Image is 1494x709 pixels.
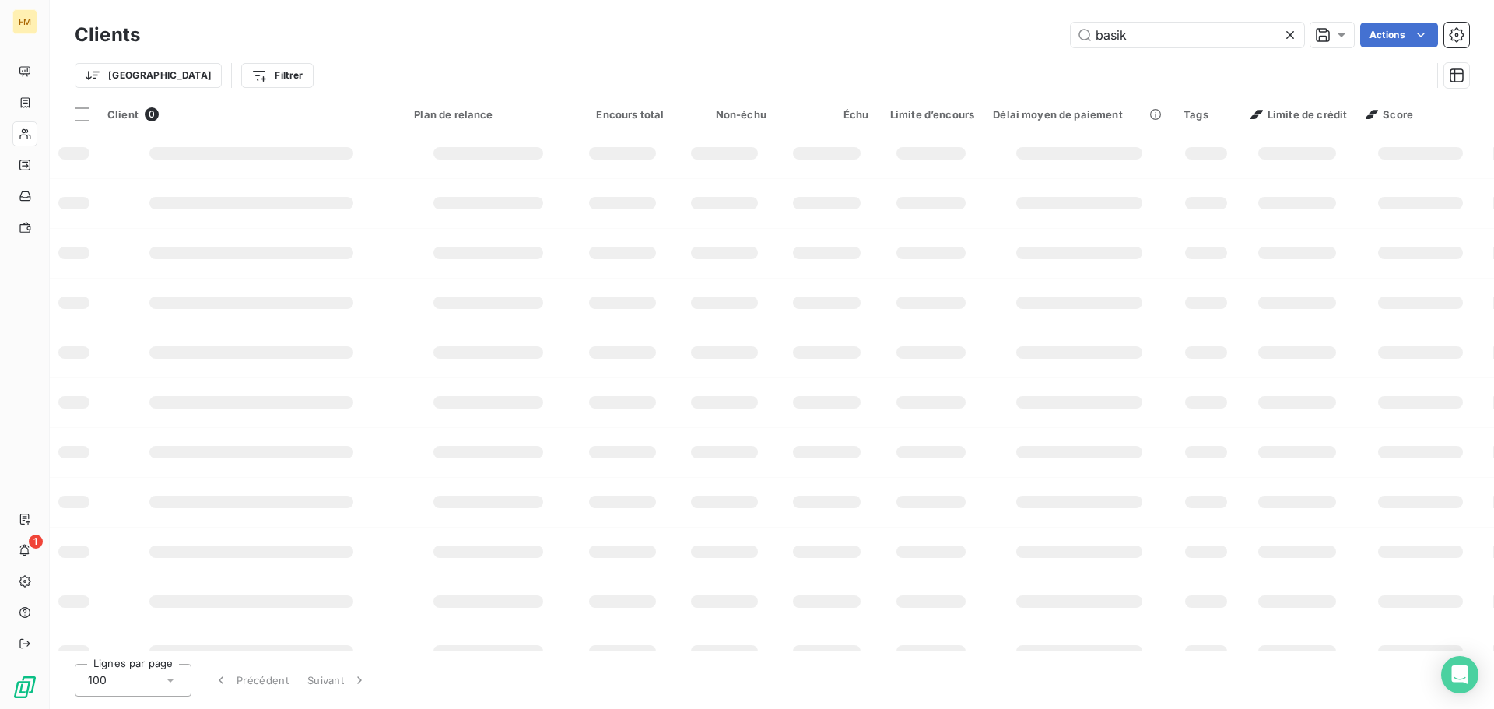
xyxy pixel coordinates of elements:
[29,535,43,549] span: 1
[241,63,313,88] button: Filtrer
[88,672,107,688] span: 100
[75,63,222,88] button: [GEOGRAPHIC_DATA]
[682,108,766,121] div: Non-échu
[75,21,140,49] h3: Clients
[107,108,139,121] span: Client
[145,107,159,121] span: 0
[414,108,562,121] div: Plan de relance
[12,675,37,700] img: Logo LeanPay
[580,108,664,121] div: Encours total
[1360,23,1438,47] button: Actions
[785,108,868,121] div: Échu
[1250,108,1347,121] span: Limite de crédit
[1366,108,1413,121] span: Score
[993,108,1165,121] div: Délai moyen de paiement
[298,664,377,697] button: Suivant
[204,664,298,697] button: Précédent
[887,108,974,121] div: Limite d’encours
[12,9,37,34] div: FM
[1441,656,1478,693] div: Open Intercom Messenger
[1184,108,1229,121] div: Tags
[1071,23,1304,47] input: Rechercher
